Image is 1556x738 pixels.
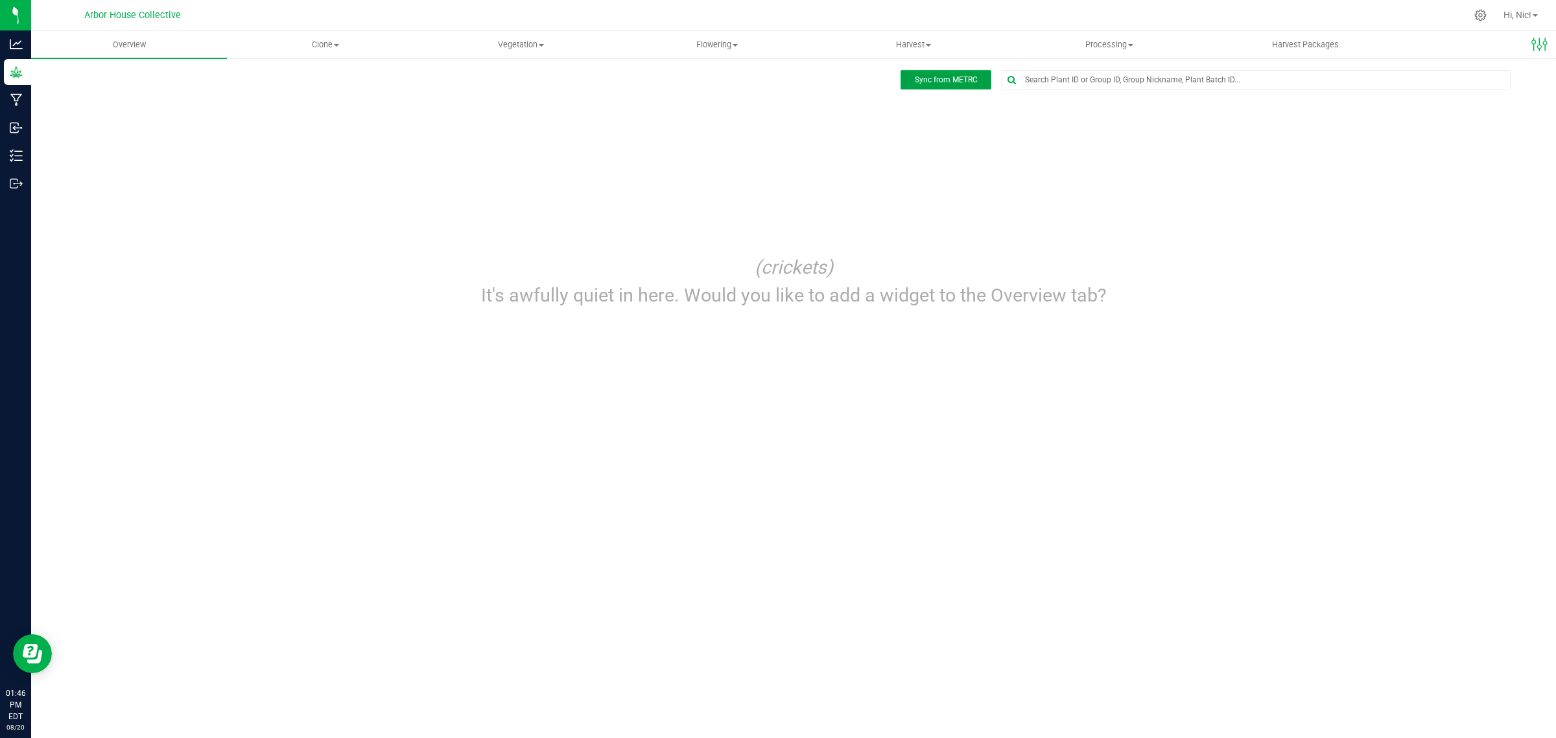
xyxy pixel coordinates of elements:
span: Clone [228,39,422,51]
p: 08/20 [6,722,25,732]
a: Harvest Packages [1207,31,1403,58]
span: Sync from METRC [915,75,978,84]
span: Processing [1012,39,1207,51]
button: Sync from METRC [901,70,991,89]
span: Harvest Packages [1255,39,1356,51]
span: Flowering [620,39,814,51]
div: Manage settings [1472,9,1489,21]
inline-svg: Inbound [10,121,23,134]
a: Vegetation [423,31,619,58]
inline-svg: Manufacturing [10,93,23,106]
i: (crickets) [755,256,833,278]
inline-svg: Analytics [10,38,23,51]
span: Harvest [816,39,1011,51]
a: Flowering [619,31,815,58]
span: Overview [95,39,163,51]
a: Processing [1011,31,1207,58]
a: Harvest [816,31,1011,58]
inline-svg: Inventory [10,149,23,162]
span: Vegetation [424,39,619,51]
p: It's awfully quiet in here. Would you like to add a widget to the Overview tab? [436,281,1152,309]
span: Hi, Nic! [1503,10,1531,20]
inline-svg: Outbound [10,177,23,190]
inline-svg: Grow [10,65,23,78]
a: Overview [31,31,227,58]
a: Clone [227,31,423,58]
iframe: Resource center [13,634,52,673]
input: Search Plant ID or Group ID, Group Nickname, Plant Batch ID... [1002,71,1510,89]
span: Arbor House Collective [84,10,181,21]
p: 01:46 PM EDT [6,687,25,722]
